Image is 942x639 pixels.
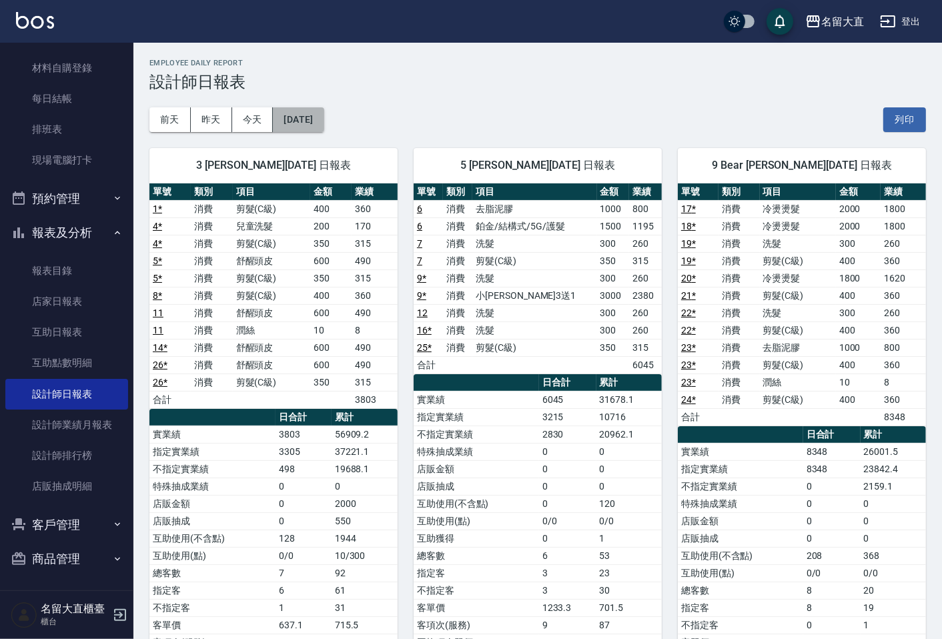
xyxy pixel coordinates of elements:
[191,252,232,269] td: 消費
[149,495,276,512] td: 店販金額
[539,408,596,426] td: 3215
[332,409,398,426] th: 累計
[149,426,276,443] td: 實業績
[149,512,276,530] td: 店販抽成
[191,183,232,201] th: 類別
[803,443,861,460] td: 8348
[276,495,331,512] td: 0
[472,200,596,217] td: 去脂泥膠
[539,460,596,478] td: 0
[352,183,398,201] th: 業績
[191,374,232,391] td: 消費
[861,426,926,444] th: 累計
[719,200,759,217] td: 消費
[629,183,662,201] th: 業績
[332,512,398,530] td: 550
[881,322,926,339] td: 360
[539,512,596,530] td: 0/0
[760,235,836,252] td: 洗髮
[596,374,662,392] th: 累計
[881,235,926,252] td: 260
[414,443,539,460] td: 特殊抽成業績
[539,426,596,443] td: 2830
[597,217,630,235] td: 1500
[629,217,662,235] td: 1195
[414,599,539,616] td: 客單價
[539,391,596,408] td: 6045
[414,391,539,408] td: 實業績
[767,8,793,35] button: save
[5,410,128,440] a: 設計師業績月報表
[803,478,861,495] td: 0
[821,13,864,30] div: 名留大直
[352,356,398,374] td: 490
[719,287,759,304] td: 消費
[414,495,539,512] td: 互助使用(不含點)
[310,183,352,201] th: 金額
[472,322,596,339] td: 洗髮
[310,339,352,356] td: 600
[352,287,398,304] td: 360
[836,183,881,201] th: 金額
[191,269,232,287] td: 消費
[5,348,128,378] a: 互助點數明細
[719,252,759,269] td: 消費
[417,203,422,214] a: 6
[310,287,352,304] td: 400
[472,183,596,201] th: 項目
[5,440,128,471] a: 設計師排行榜
[836,374,881,391] td: 10
[191,200,232,217] td: 消費
[191,217,232,235] td: 消費
[760,374,836,391] td: 潤絲
[5,317,128,348] a: 互助日報表
[881,200,926,217] td: 1800
[629,252,662,269] td: 315
[760,252,836,269] td: 剪髮(C級)
[149,391,191,408] td: 合計
[5,542,128,576] button: 商品管理
[861,530,926,547] td: 0
[310,217,352,235] td: 200
[596,391,662,408] td: 31678.1
[430,159,646,172] span: 5 [PERSON_NAME][DATE] 日報表
[5,215,128,250] button: 報表及分析
[678,530,803,547] td: 店販抽成
[352,252,398,269] td: 490
[5,286,128,317] a: 店家日報表
[760,391,836,408] td: 剪髮(C級)
[760,356,836,374] td: 剪髮(C級)
[596,478,662,495] td: 0
[803,426,861,444] th: 日合計
[233,304,310,322] td: 舒醒頭皮
[629,200,662,217] td: 800
[149,443,276,460] td: 指定實業績
[233,200,310,217] td: 剪髮(C級)
[233,252,310,269] td: 舒醒頭皮
[597,287,630,304] td: 3000
[165,159,382,172] span: 3 [PERSON_NAME][DATE] 日報表
[276,512,331,530] td: 0
[836,252,881,269] td: 400
[41,616,109,628] p: 櫃台
[417,221,422,231] a: 6
[414,530,539,547] td: 互助獲得
[191,322,232,339] td: 消費
[5,379,128,410] a: 設計師日報表
[760,339,836,356] td: 去脂泥膠
[760,200,836,217] td: 冷燙燙髮
[629,269,662,287] td: 260
[596,426,662,443] td: 20962.1
[417,238,422,249] a: 7
[472,252,596,269] td: 剪髮(C級)
[443,269,472,287] td: 消費
[597,252,630,269] td: 350
[310,235,352,252] td: 350
[881,374,926,391] td: 8
[597,322,630,339] td: 300
[5,83,128,114] a: 每日結帳
[539,374,596,392] th: 日合計
[276,443,331,460] td: 3305
[149,478,276,495] td: 特殊抽成業績
[191,107,232,132] button: 昨天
